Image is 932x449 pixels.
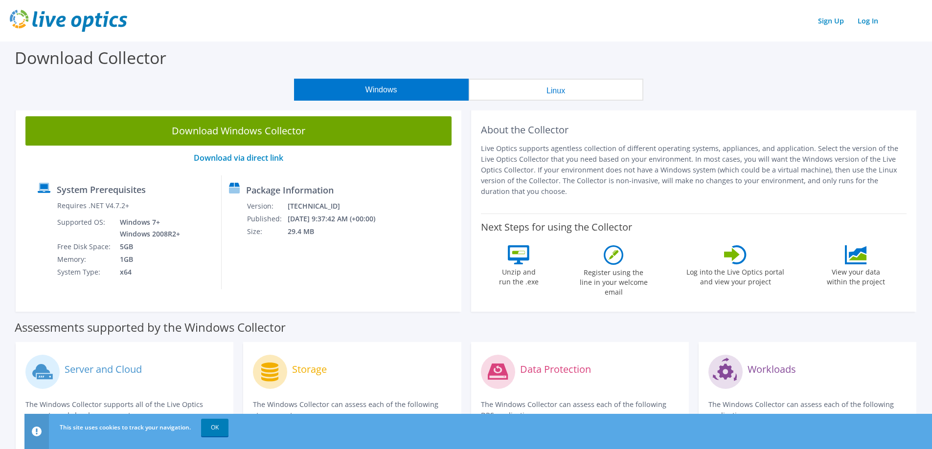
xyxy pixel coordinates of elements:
[57,216,113,240] td: Supported OS:
[469,79,643,101] button: Linux
[853,14,883,28] a: Log In
[194,152,283,163] a: Download via direct link
[57,240,113,253] td: Free Disk Space:
[246,185,334,195] label: Package Information
[292,364,327,374] label: Storage
[481,124,907,136] h2: About the Collector
[57,253,113,266] td: Memory:
[247,213,287,225] td: Published:
[294,79,469,101] button: Windows
[708,399,907,421] p: The Windows Collector can assess each of the following applications.
[201,419,228,436] a: OK
[57,201,129,211] label: Requires .NET V4.7.2+
[57,266,113,278] td: System Type:
[57,185,146,194] label: System Prerequisites
[577,265,650,297] label: Register using the line in your welcome email
[496,264,541,287] label: Unzip and run the .exe
[481,399,679,421] p: The Windows Collector can assess each of the following DPS applications.
[481,221,632,233] label: Next Steps for using the Collector
[520,364,591,374] label: Data Protection
[253,399,451,421] p: The Windows Collector can assess each of the following storage systems.
[113,240,182,253] td: 5GB
[287,200,388,213] td: [TECHNICAL_ID]
[287,213,388,225] td: [DATE] 9:37:42 AM (+00:00)
[113,216,182,240] td: Windows 7+ Windows 2008R2+
[65,364,142,374] label: Server and Cloud
[60,423,191,431] span: This site uses cookies to track your navigation.
[686,264,785,287] label: Log into the Live Optics portal and view your project
[247,200,287,213] td: Version:
[247,225,287,238] td: Size:
[813,14,849,28] a: Sign Up
[287,225,388,238] td: 29.4 MB
[15,322,286,332] label: Assessments supported by the Windows Collector
[820,264,891,287] label: View your data within the project
[15,46,166,69] label: Download Collector
[25,116,452,146] a: Download Windows Collector
[25,399,224,421] p: The Windows Collector supports all of the Live Optics compute and cloud assessments.
[481,143,907,197] p: Live Optics supports agentless collection of different operating systems, appliances, and applica...
[113,266,182,278] td: x64
[10,10,127,32] img: live_optics_svg.svg
[113,253,182,266] td: 1GB
[748,364,796,374] label: Workloads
